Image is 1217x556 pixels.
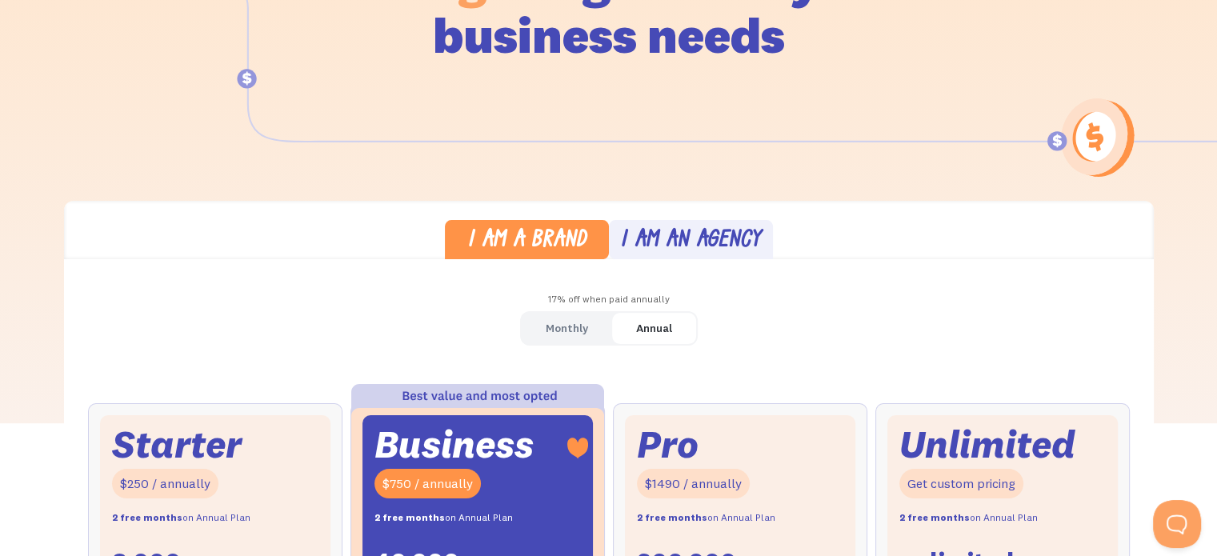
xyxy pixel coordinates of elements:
[620,230,761,253] div: I am an agency
[899,506,1038,530] div: on Annual Plan
[374,511,445,523] strong: 2 free months
[112,427,242,462] div: Starter
[112,511,182,523] strong: 2 free months
[899,511,970,523] strong: 2 free months
[899,427,1075,462] div: Unlimited
[546,317,588,340] div: Monthly
[112,506,250,530] div: on Annual Plan
[112,469,218,498] div: $250 / annually
[637,506,775,530] div: on Annual Plan
[637,469,750,498] div: $1490 / annually
[374,469,481,498] div: $750 / annually
[637,511,707,523] strong: 2 free months
[64,288,1154,311] div: 17% off when paid annually
[636,317,672,340] div: Annual
[374,427,534,462] div: Business
[637,427,699,462] div: Pro
[899,469,1023,498] div: Get custom pricing
[374,506,513,530] div: on Annual Plan
[1153,500,1201,548] iframe: Toggle Customer Support
[467,230,586,253] div: I am a brand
